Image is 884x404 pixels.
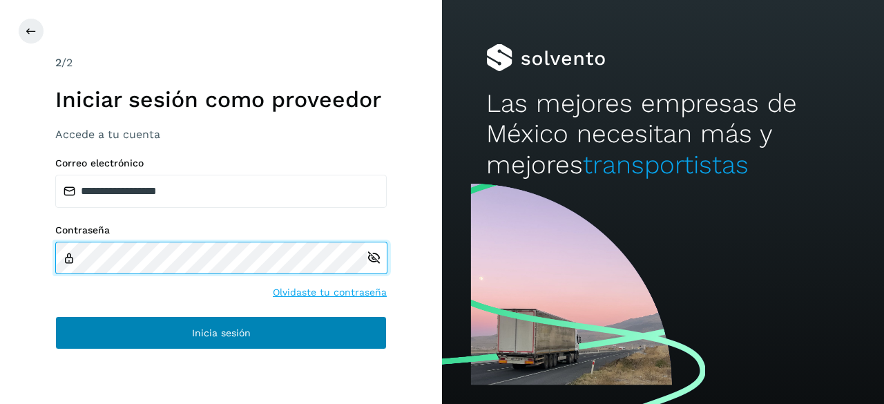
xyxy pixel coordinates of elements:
div: /2 [55,55,387,71]
label: Contraseña [55,224,387,236]
button: Inicia sesión [55,316,387,349]
span: transportistas [583,150,749,180]
h2: Las mejores empresas de México necesitan más y mejores [486,88,840,180]
h1: Iniciar sesión como proveedor [55,86,387,113]
span: Inicia sesión [192,328,251,338]
label: Correo electrónico [55,157,387,169]
a: Olvidaste tu contraseña [273,285,387,300]
h3: Accede a tu cuenta [55,128,387,141]
span: 2 [55,56,61,69]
